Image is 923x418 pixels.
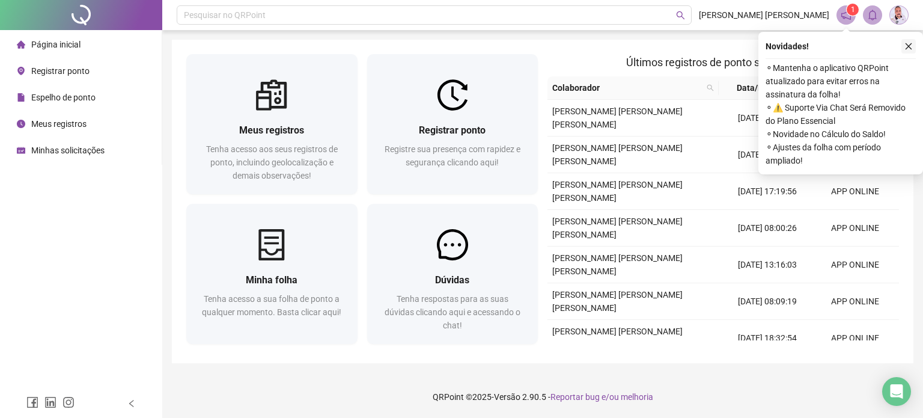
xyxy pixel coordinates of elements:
[811,247,899,283] td: APP ONLINE
[44,396,56,408] span: linkedin
[31,93,96,102] span: Espelho de ponto
[882,377,911,406] div: Open Intercom Messenger
[723,81,790,94] span: Data/Hora
[766,128,916,141] span: ⚬ Novidade no Cálculo do Saldo!
[162,376,923,418] footer: QRPoint © 2025 - 2.90.5 -
[31,40,81,49] span: Página inicial
[367,204,538,344] a: DúvidasTenha respostas para as suas dúvidas clicando aqui e acessando o chat!
[206,144,338,180] span: Tenha acesso aos seus registros de ponto, incluindo geolocalização e demais observações!
[186,204,358,344] a: Minha folhaTenha acesso a sua folha de ponto a qualquer momento. Basta clicar aqui!
[550,392,653,402] span: Reportar bug e/ou melhoria
[17,93,25,102] span: file
[676,11,685,20] span: search
[704,79,716,97] span: search
[723,320,811,357] td: [DATE] 18:32:54
[552,253,683,276] span: [PERSON_NAME] [PERSON_NAME] [PERSON_NAME]
[699,8,829,22] span: [PERSON_NAME] [PERSON_NAME]
[766,101,916,128] span: ⚬ ⚠️ Suporte Via Chat Será Removido do Plano Essencial
[186,54,358,194] a: Meus registrosTenha acesso aos seus registros de ponto, incluindo geolocalização e demais observa...
[552,327,683,349] span: [PERSON_NAME] [PERSON_NAME] [PERSON_NAME]
[26,396,38,408] span: facebook
[552,180,683,203] span: [PERSON_NAME] [PERSON_NAME] [PERSON_NAME]
[626,56,820,69] span: Últimos registros de ponto sincronizados
[31,146,105,155] span: Minhas solicitações
[17,40,25,49] span: home
[811,283,899,320] td: APP ONLINE
[552,290,683,313] span: [PERSON_NAME] [PERSON_NAME] [PERSON_NAME]
[867,10,878,20] span: bell
[811,320,899,357] td: APP ONLINE
[723,137,811,173] td: [DATE] 08:05:45
[766,61,916,101] span: ⚬ Mantenha o aplicativo QRPoint atualizado para evitar erros na assinatura da folha!
[17,67,25,75] span: environment
[723,173,811,210] td: [DATE] 17:19:56
[367,54,538,194] a: Registrar pontoRegistre sua presença com rapidez e segurança clicando aqui!
[847,4,859,16] sup: 1
[552,143,683,166] span: [PERSON_NAME] [PERSON_NAME] [PERSON_NAME]
[62,396,75,408] span: instagram
[904,42,913,51] span: close
[202,294,341,317] span: Tenha acesso a sua folha de ponto a qualquer momento. Basta clicar aqui!
[811,210,899,247] td: APP ONLINE
[707,84,714,91] span: search
[494,392,520,402] span: Versão
[246,274,297,286] span: Minha folha
[239,124,304,136] span: Meus registros
[552,106,683,129] span: [PERSON_NAME] [PERSON_NAME] [PERSON_NAME]
[385,144,520,167] span: Registre sua presença com rapidez e segurança clicando aqui!
[811,173,899,210] td: APP ONLINE
[552,217,683,239] span: [PERSON_NAME] [PERSON_NAME] [PERSON_NAME]
[419,124,486,136] span: Registrar ponto
[385,294,520,330] span: Tenha respostas para as suas dúvidas clicando aqui e acessando o chat!
[31,66,90,76] span: Registrar ponto
[31,119,87,129] span: Meus registros
[851,5,855,14] span: 1
[723,247,811,283] td: [DATE] 13:16:03
[766,40,809,53] span: Novidades !
[723,283,811,320] td: [DATE] 08:09:19
[766,141,916,167] span: ⚬ Ajustes da folha com período ampliado!
[17,120,25,128] span: clock-circle
[723,100,811,137] td: [DATE] 12:01:03
[841,10,851,20] span: notification
[17,146,25,155] span: schedule
[719,76,804,100] th: Data/Hora
[723,210,811,247] td: [DATE] 08:00:26
[890,6,908,24] img: 64896
[435,274,469,286] span: Dúvidas
[127,399,136,408] span: left
[552,81,702,94] span: Colaborador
